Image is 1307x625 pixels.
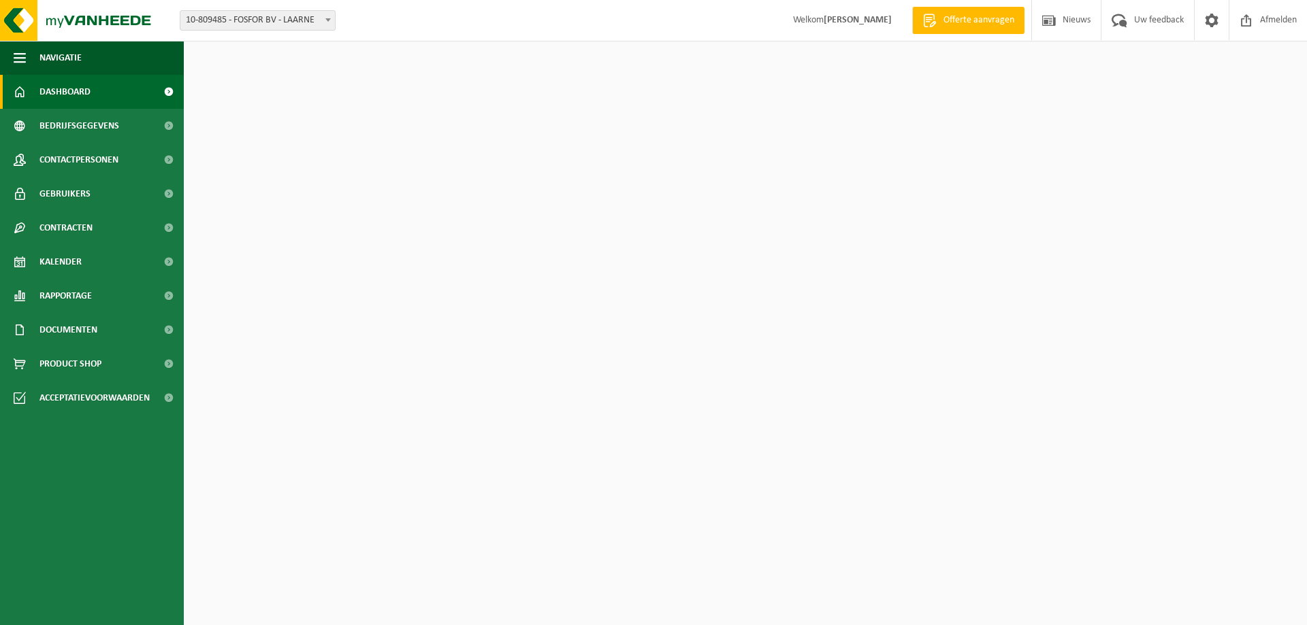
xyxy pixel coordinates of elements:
span: Kalender [39,245,82,279]
span: Contracten [39,211,93,245]
span: 10-809485 - FOSFOR BV - LAARNE [180,11,335,30]
span: Navigatie [39,41,82,75]
span: Product Shop [39,347,101,381]
a: Offerte aanvragen [912,7,1024,34]
span: Contactpersonen [39,143,118,177]
strong: [PERSON_NAME] [824,15,892,25]
span: Acceptatievoorwaarden [39,381,150,415]
span: Documenten [39,313,97,347]
span: 10-809485 - FOSFOR BV - LAARNE [180,10,336,31]
span: Offerte aanvragen [940,14,1018,27]
span: Dashboard [39,75,91,109]
span: Gebruikers [39,177,91,211]
span: Rapportage [39,279,92,313]
span: Bedrijfsgegevens [39,109,119,143]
